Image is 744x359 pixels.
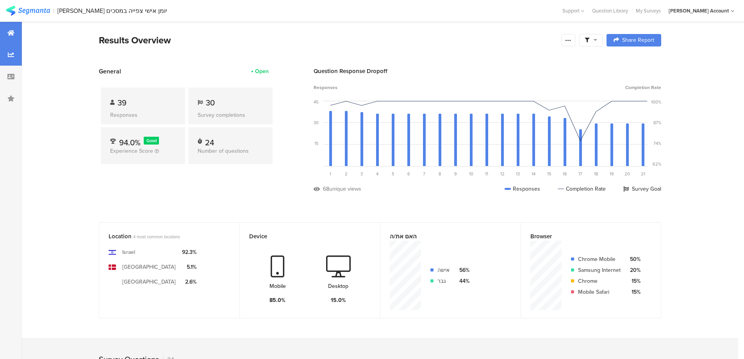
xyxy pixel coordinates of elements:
[578,171,582,177] span: 17
[119,137,141,148] span: 94.0%
[328,282,348,290] div: Desktop
[323,185,329,193] div: 68
[314,99,319,105] div: 45
[146,138,157,144] span: Good
[437,277,450,285] div: גבר
[627,288,641,296] div: 15%
[198,147,249,155] span: Number of questions
[182,278,196,286] div: 2.6%
[500,171,505,177] span: 12
[578,266,621,274] div: Samsung Internet
[122,263,176,271] div: [GEOGRAPHIC_DATA]
[622,38,654,43] span: Share Report
[653,161,661,167] div: 62%
[206,97,215,109] span: 30
[182,263,196,271] div: 5.1%
[330,171,331,177] span: 1
[456,277,469,285] div: 44%
[182,248,196,256] div: 92.3%
[625,84,661,91] span: Completion Rate
[437,266,450,274] div: אישה
[653,120,661,126] div: 87%
[57,7,167,14] div: [PERSON_NAME] יומן אישי צפייה במסכים
[669,7,729,14] div: [PERSON_NAME] Account
[588,7,632,14] a: Question Library
[198,111,263,119] div: Survey completions
[423,171,425,177] span: 7
[547,171,551,177] span: 15
[329,185,361,193] div: unique views
[314,120,319,126] div: 30
[651,99,661,105] div: 100%
[578,288,621,296] div: Mobile Safari
[532,171,535,177] span: 14
[558,185,606,193] div: Completion Rate
[623,185,661,193] div: Survey Goal
[269,282,286,290] div: Mobile
[110,147,153,155] span: Experience Score
[454,171,457,177] span: 9
[360,171,363,177] span: 3
[439,171,441,177] span: 8
[6,6,50,16] img: segmanta logo
[627,266,641,274] div: 20%
[390,232,498,241] div: האם את/ה
[109,232,217,241] div: Location
[456,266,469,274] div: 56%
[610,171,614,177] span: 19
[578,255,621,263] div: Chrome Mobile
[99,67,121,76] span: General
[376,171,378,177] span: 4
[485,171,488,177] span: 11
[563,171,567,177] span: 16
[624,171,630,177] span: 20
[641,171,645,177] span: 21
[562,5,584,17] div: Support
[469,171,473,177] span: 10
[122,248,135,256] div: Israel
[392,171,394,177] span: 5
[269,296,285,304] div: 85.0%
[314,67,661,75] div: Question Response Dropoff
[345,171,348,177] span: 2
[627,277,641,285] div: 15%
[516,171,520,177] span: 13
[314,140,319,146] div: 15
[53,6,54,15] div: |
[99,33,557,47] div: Results Overview
[118,97,127,109] span: 39
[314,84,337,91] span: Responses
[632,7,665,14] a: My Surveys
[530,232,639,241] div: Browser
[578,277,621,285] div: Chrome
[594,171,598,177] span: 18
[205,137,214,145] div: 24
[407,171,410,177] span: 6
[122,278,176,286] div: [GEOGRAPHIC_DATA]
[627,255,641,263] div: 50%
[249,232,358,241] div: Device
[505,185,540,193] div: Responses
[133,234,180,240] span: 4 most common locations
[331,296,346,304] div: 15.0%
[110,111,176,119] div: Responses
[255,67,269,75] div: Open
[653,140,661,146] div: 74%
